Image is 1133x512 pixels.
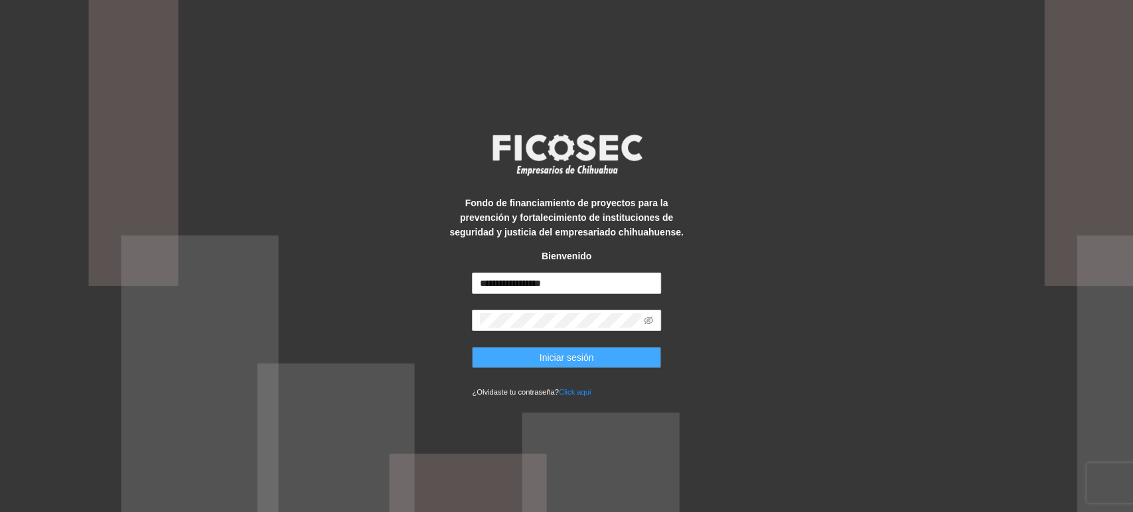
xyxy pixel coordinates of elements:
[559,388,591,396] a: Click aqui
[644,316,653,325] span: eye-invisible
[542,251,591,261] strong: Bienvenido
[472,347,661,368] button: Iniciar sesión
[540,350,594,365] span: Iniciar sesión
[449,198,683,237] strong: Fondo de financiamiento de proyectos para la prevención y fortalecimiento de instituciones de seg...
[472,388,591,396] small: ¿Olvidaste tu contraseña?
[484,130,650,179] img: logo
